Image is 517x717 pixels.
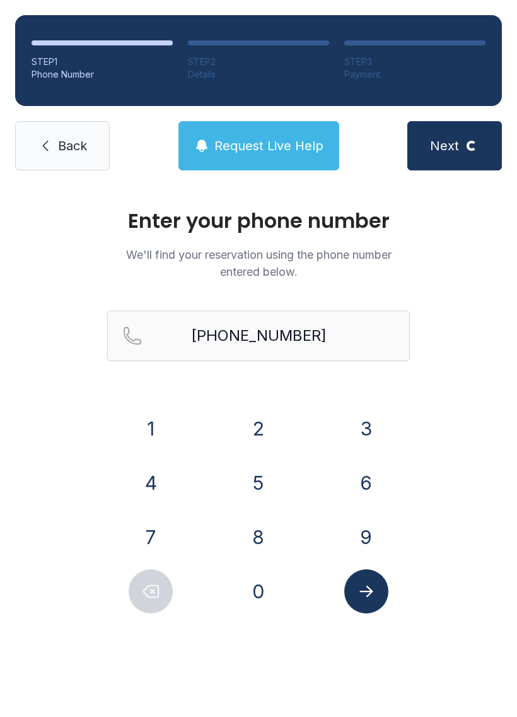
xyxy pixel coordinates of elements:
[344,56,485,68] div: STEP 3
[344,515,388,559] button: 9
[129,515,173,559] button: 7
[129,461,173,505] button: 4
[236,406,281,451] button: 2
[58,137,87,155] span: Back
[214,137,323,155] span: Request Live Help
[129,569,173,613] button: Delete number
[107,246,410,280] p: We'll find your reservation using the phone number entered below.
[344,461,388,505] button: 6
[344,406,388,451] button: 3
[344,68,485,81] div: Payment
[129,406,173,451] button: 1
[107,211,410,231] h1: Enter your phone number
[32,56,173,68] div: STEP 1
[430,137,459,155] span: Next
[236,461,281,505] button: 5
[188,68,329,81] div: Details
[236,515,281,559] button: 8
[188,56,329,68] div: STEP 2
[32,68,173,81] div: Phone Number
[236,569,281,613] button: 0
[107,311,410,361] input: Reservation phone number
[344,569,388,613] button: Submit lookup form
